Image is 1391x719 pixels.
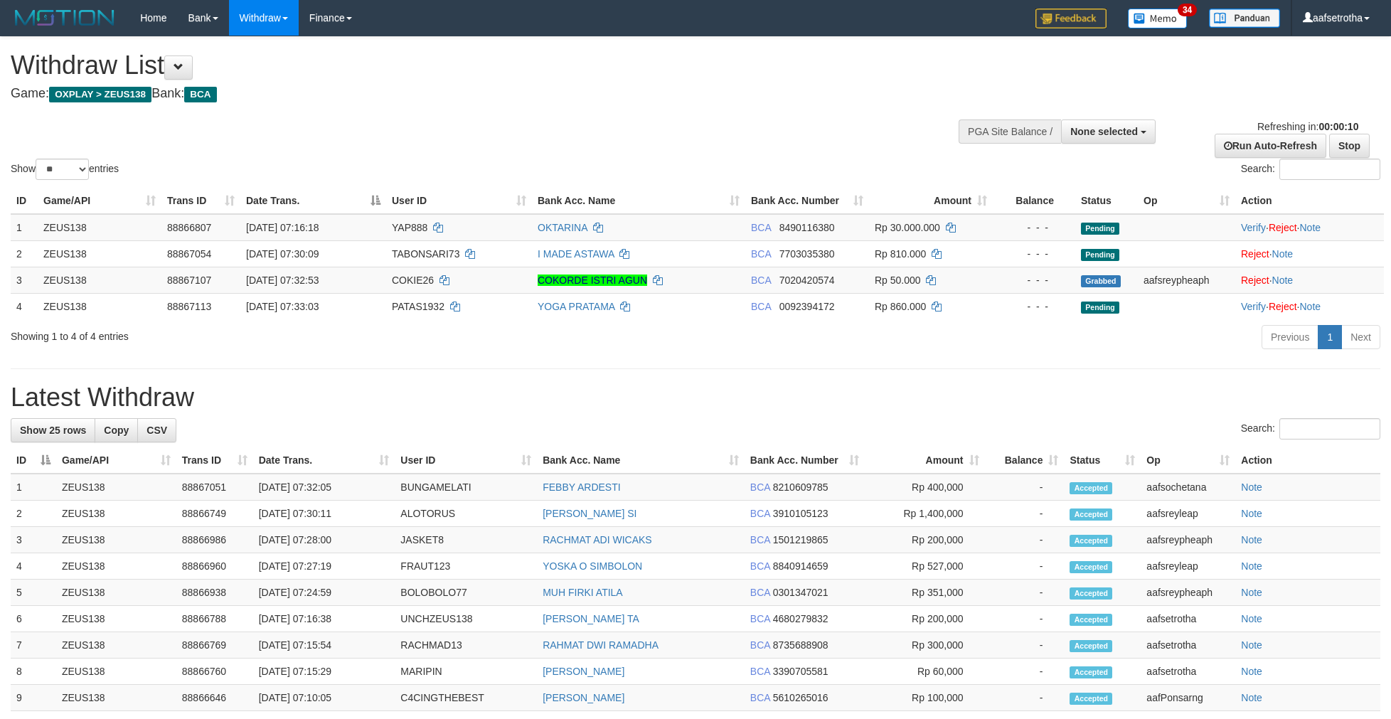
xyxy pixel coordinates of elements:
[167,222,211,233] span: 88866807
[176,527,253,553] td: 88866986
[49,87,151,102] span: OXPLAY > ZEUS138
[176,606,253,632] td: 88866788
[395,553,537,580] td: FRAUT123
[11,474,56,501] td: 1
[395,447,537,474] th: User ID: activate to sort column ascending
[779,301,835,312] span: Copy 0092394172 to clipboard
[1141,527,1235,553] td: aafsreypheaph
[543,639,659,651] a: RAHMAT DWI RAMADHA
[11,659,56,685] td: 8
[246,275,319,286] span: [DATE] 07:32:53
[56,527,176,553] td: ZEUS138
[998,299,1070,314] div: - - -
[985,447,1065,474] th: Balance: activate to sort column ascending
[11,553,56,580] td: 4
[875,248,926,260] span: Rp 810.000
[865,501,985,527] td: Rp 1,400,000
[1141,501,1235,527] td: aafsreyleap
[392,222,427,233] span: YAP888
[1318,121,1358,132] strong: 00:00:10
[751,248,771,260] span: BCA
[750,481,770,493] span: BCA
[865,474,985,501] td: Rp 400,000
[1141,685,1235,711] td: aafPonsarng
[998,220,1070,235] div: - - -
[56,474,176,501] td: ZEUS138
[20,425,86,436] span: Show 25 rows
[395,659,537,685] td: MARIPIN
[38,267,161,293] td: ZEUS138
[1070,508,1112,521] span: Accepted
[1141,553,1235,580] td: aafsreyleap
[1070,666,1112,678] span: Accepted
[1035,9,1107,28] img: Feedback.jpg
[779,275,835,286] span: Copy 7020420574 to clipboard
[395,527,537,553] td: JASKET8
[1241,301,1266,312] a: Verify
[1138,188,1235,214] th: Op: activate to sort column ascending
[1241,613,1262,624] a: Note
[985,606,1065,632] td: -
[1128,9,1188,28] img: Button%20Memo.svg
[392,275,434,286] span: COKIE26
[395,685,537,711] td: C4CINGTHEBEST
[1070,614,1112,626] span: Accepted
[246,248,319,260] span: [DATE] 07:30:09
[11,685,56,711] td: 9
[543,587,623,598] a: MUH FIRKI ATILA
[1235,447,1380,474] th: Action
[875,222,940,233] span: Rp 30.000.000
[11,606,56,632] td: 6
[773,587,828,598] span: Copy 0301347021 to clipboard
[176,447,253,474] th: Trans ID: activate to sort column ascending
[176,580,253,606] td: 88866938
[56,659,176,685] td: ZEUS138
[865,580,985,606] td: Rp 351,000
[253,659,395,685] td: [DATE] 07:15:29
[773,692,828,703] span: Copy 5610265016 to clipboard
[36,159,89,180] select: Showentries
[253,527,395,553] td: [DATE] 07:28:00
[865,606,985,632] td: Rp 200,000
[395,580,537,606] td: BOLOBOLO77
[1272,275,1294,286] a: Note
[1329,134,1370,158] a: Stop
[1081,302,1119,314] span: Pending
[1235,293,1384,319] td: · ·
[1235,214,1384,241] td: · ·
[11,383,1380,412] h1: Latest Withdraw
[167,248,211,260] span: 88867054
[750,666,770,677] span: BCA
[176,685,253,711] td: 88866646
[176,474,253,501] td: 88867051
[1299,222,1321,233] a: Note
[1081,249,1119,261] span: Pending
[779,222,835,233] span: Copy 8490116380 to clipboard
[1235,188,1384,214] th: Action
[176,501,253,527] td: 88866749
[773,666,828,677] span: Copy 3390705581 to clipboard
[1241,639,1262,651] a: Note
[779,248,835,260] span: Copy 7703035380 to clipboard
[176,659,253,685] td: 88866760
[985,474,1065,501] td: -
[543,508,636,519] a: [PERSON_NAME] SI
[395,501,537,527] td: ALOTORUS
[773,481,828,493] span: Copy 8210609785 to clipboard
[751,222,771,233] span: BCA
[11,188,38,214] th: ID
[745,447,865,474] th: Bank Acc. Number: activate to sort column ascending
[1257,121,1358,132] span: Refreshing in:
[538,275,647,286] a: COKORDE ISTRI AGUN
[750,534,770,545] span: BCA
[773,534,828,545] span: Copy 1501219865 to clipboard
[1061,119,1156,144] button: None selected
[750,508,770,519] span: BCA
[38,293,161,319] td: ZEUS138
[161,188,240,214] th: Trans ID: activate to sort column ascending
[537,447,745,474] th: Bank Acc. Name: activate to sort column ascending
[1070,126,1138,137] span: None selected
[56,553,176,580] td: ZEUS138
[1081,275,1121,287] span: Grabbed
[1241,248,1269,260] a: Reject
